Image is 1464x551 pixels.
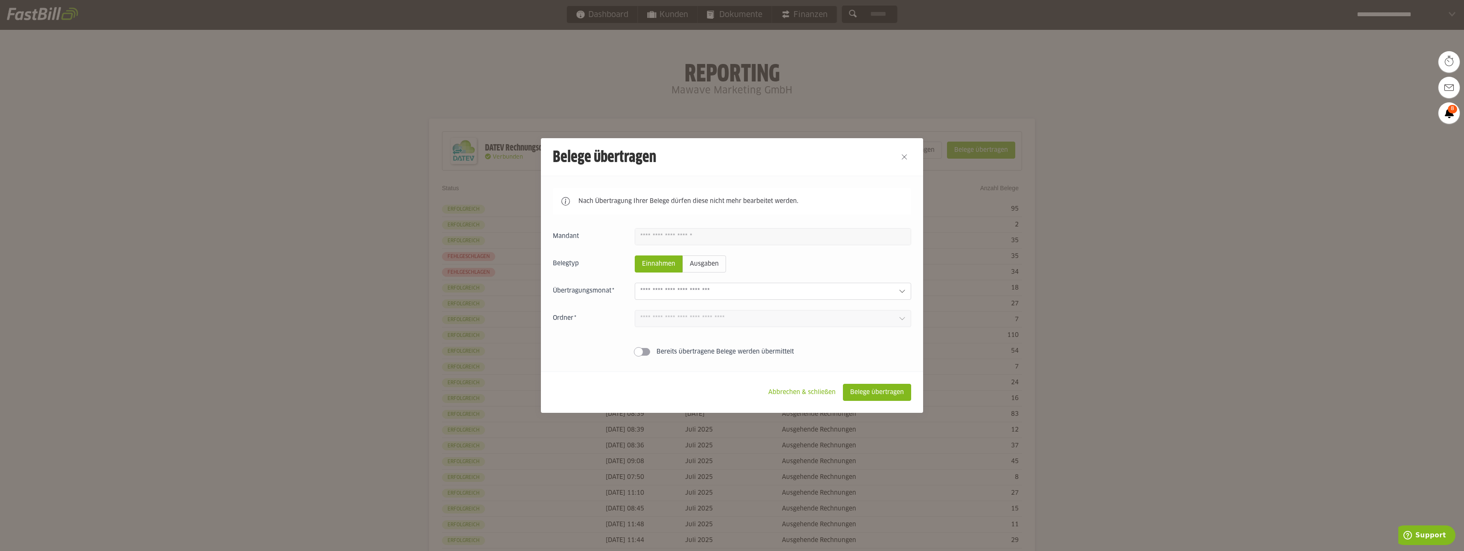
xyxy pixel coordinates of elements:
[635,255,683,273] sl-radio-button: Einnahmen
[843,384,911,401] sl-button: Belege übertragen
[1448,105,1457,113] span: 8
[553,348,911,356] sl-switch: Bereits übertragene Belege werden übermittelt
[1398,525,1455,547] iframe: Öffnet ein Widget, in dem Sie weitere Informationen finden
[761,384,843,401] sl-button: Abbrechen & schließen
[683,255,726,273] sl-radio-button: Ausgaben
[1438,102,1460,124] a: 8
